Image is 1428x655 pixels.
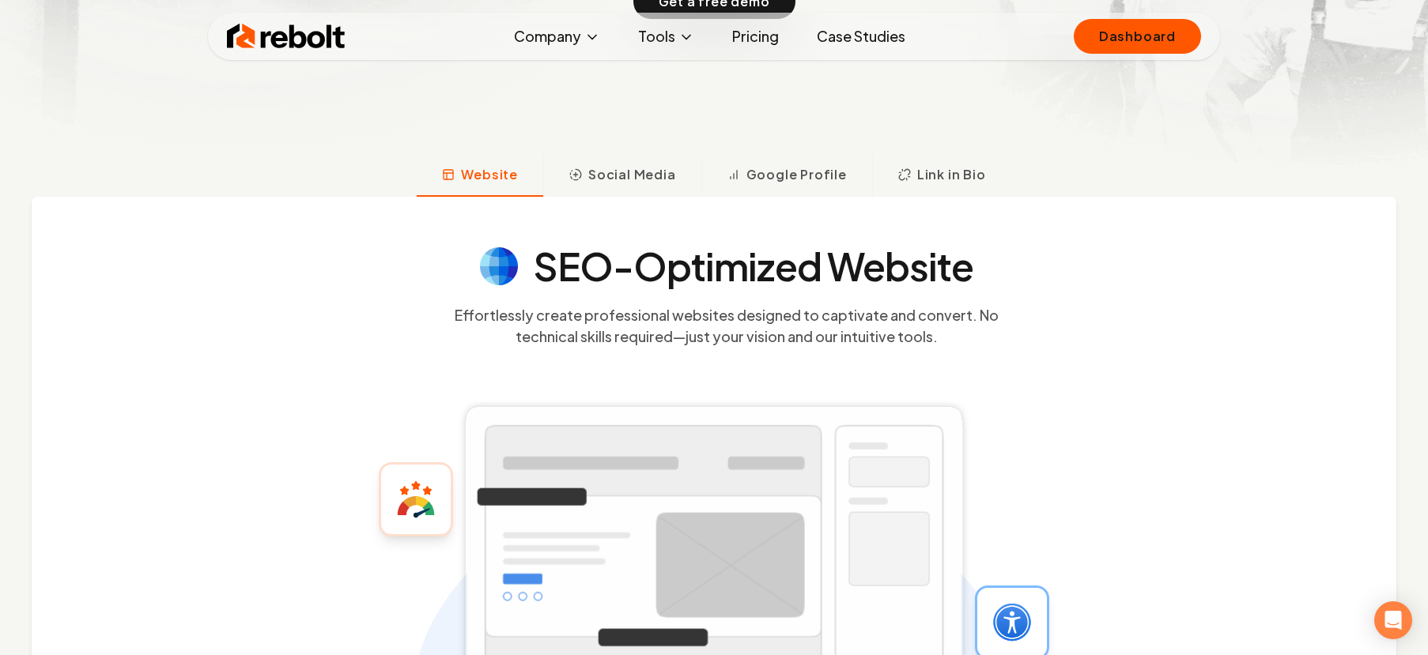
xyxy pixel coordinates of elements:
button: Website [417,156,543,197]
a: Case Studies [804,21,918,52]
div: Open Intercom Messenger [1374,601,1412,639]
h4: SEO-Optimized Website [534,247,973,285]
button: Link in Bio [872,156,1011,197]
span: Link in Bio [917,165,986,184]
span: Website [461,165,518,184]
button: Google Profile [701,156,872,197]
button: Social Media [543,156,701,197]
a: Pricing [720,21,791,52]
button: Tools [625,21,707,52]
span: Social Media [588,165,676,184]
img: Rebolt Logo [227,21,346,52]
a: Dashboard [1074,19,1201,54]
button: Company [501,21,613,52]
span: Google Profile [746,165,847,184]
